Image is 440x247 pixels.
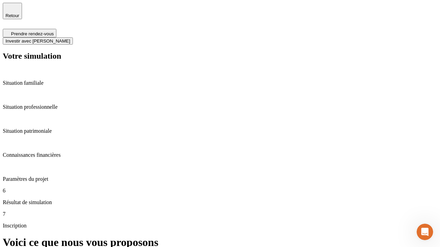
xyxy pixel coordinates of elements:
[3,128,437,134] p: Situation patrimoniale
[3,80,437,86] p: Situation familiale
[5,38,70,44] span: Investir avec [PERSON_NAME]
[5,13,19,18] span: Retour
[417,224,433,240] iframe: Intercom live chat
[3,188,437,194] p: 6
[3,176,437,182] p: Paramètres du projet
[3,51,437,61] h2: Votre simulation
[3,223,437,229] p: Inscription
[3,211,437,217] p: 7
[3,152,437,158] p: Connaissances financières
[3,29,56,37] button: Prendre rendez-vous
[11,31,54,36] span: Prendre rendez-vous
[3,3,22,19] button: Retour
[3,37,73,45] button: Investir avec [PERSON_NAME]
[3,104,437,110] p: Situation professionnelle
[3,199,437,205] p: Résultat de simulation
